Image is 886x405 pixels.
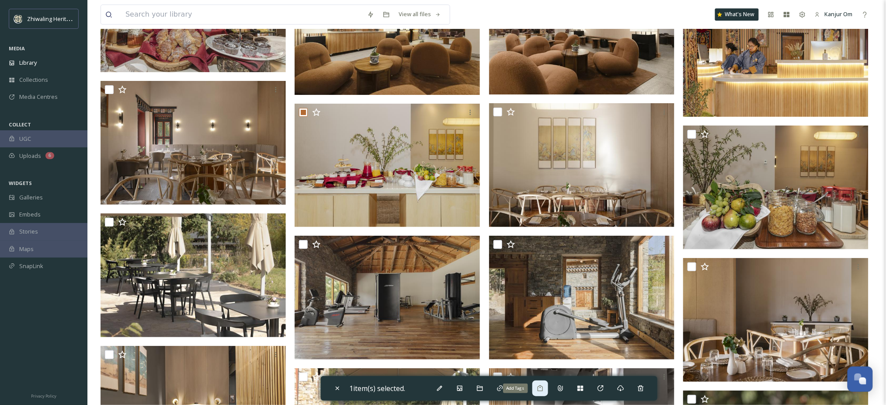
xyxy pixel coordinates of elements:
[715,8,759,21] a: What's New
[121,5,363,24] input: Search your library
[489,103,674,227] img: Lingka-3.jpg
[350,384,406,393] span: 1 item(s) selected.
[19,245,34,253] span: Maps
[101,213,286,337] img: Gawa-8.jpg
[9,45,25,52] span: MEDIA
[9,180,32,186] span: WIDGETS
[683,258,869,382] img: Lingka-2.jpg
[9,121,31,128] span: COLLECT
[19,135,31,143] span: UGC
[19,152,41,160] span: Uploads
[14,14,23,23] img: Screenshot%202025-04-29%20at%2011.05.50.png
[19,227,38,236] span: Stories
[19,93,58,101] span: Media Centres
[101,81,286,205] img: Lingka-1.jpg
[27,14,76,23] span: Zhiwaling Heritage
[45,152,54,159] div: 6
[19,210,41,219] span: Embeds
[19,59,37,67] span: Library
[295,103,480,227] img: Lingka-4.jpg
[31,393,56,399] span: Privacy Policy
[31,390,56,401] a: Privacy Policy
[848,367,873,392] button: Open Chat
[394,6,445,23] a: View all files
[295,236,480,359] img: Gym-2.jpg
[503,384,528,393] div: Add Tags
[489,236,674,360] img: Gym-1.jpg
[19,193,43,202] span: Galleries
[19,262,43,270] span: SnapLink
[825,10,853,18] span: Kanjur Om
[19,76,48,84] span: Collections
[810,6,857,23] a: Kanjur Om
[683,126,869,249] img: Lingka-6.jpg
